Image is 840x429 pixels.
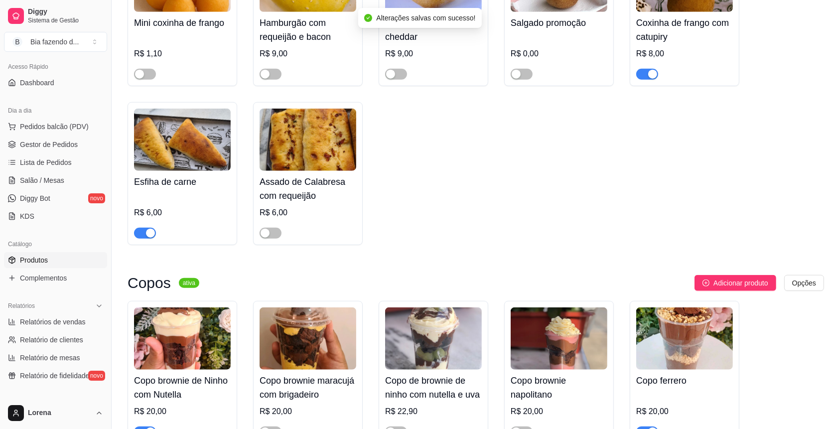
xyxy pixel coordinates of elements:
[385,16,482,44] h4: Hamburgão com cheddar
[4,350,107,366] a: Relatório de mesas
[636,374,733,388] h4: Copo ferrero
[20,140,78,149] span: Gestor de Pedidos
[260,16,356,44] h4: Hamburgão com requeijão e bacon
[134,175,231,189] h4: Esfiha de carne
[4,172,107,188] a: Salão / Mesas
[12,37,22,47] span: B
[4,75,107,91] a: Dashboard
[4,4,107,28] a: DiggySistema de Gestão
[636,307,733,370] img: product-image
[376,14,475,22] span: Alterações salvas com sucesso!
[4,208,107,224] a: KDS
[28,16,103,24] span: Sistema de Gestão
[30,37,79,47] div: Bia fazendo d ...
[4,32,107,52] button: Select a team
[385,307,482,370] img: product-image
[4,314,107,330] a: Relatórios de vendas
[260,48,356,60] div: R$ 9,00
[4,119,107,135] button: Pedidos balcão (PDV)
[260,406,356,418] div: R$ 20,00
[179,278,199,288] sup: ativa
[385,406,482,418] div: R$ 22,90
[134,48,231,60] div: R$ 1,10
[20,211,34,221] span: KDS
[511,48,607,60] div: R$ 0,00
[4,270,107,286] a: Complementos
[4,154,107,170] a: Lista de Pedidos
[20,255,48,265] span: Produtos
[695,275,776,291] button: Adicionar produto
[4,252,107,268] a: Produtos
[128,277,171,289] h3: Copos
[636,406,733,418] div: R$ 20,00
[4,59,107,75] div: Acesso Rápido
[4,396,107,412] div: Gerenciar
[20,353,80,363] span: Relatório de mesas
[260,374,356,402] h4: Copo brownie maracujá com brigadeiro
[260,175,356,203] h4: Assado de Calabresa com requeijão
[4,401,107,425] button: Lorena
[4,137,107,152] a: Gestor de Pedidos
[260,207,356,219] div: R$ 6,00
[511,406,607,418] div: R$ 20,00
[134,307,231,370] img: product-image
[636,48,733,60] div: R$ 8,00
[636,16,733,44] h4: Coxinha de frango com catupiry
[20,317,86,327] span: Relatórios de vendas
[385,374,482,402] h4: Copo de brownie de ninho com nutella e uva
[792,278,816,288] span: Opções
[4,332,107,348] a: Relatório de clientes
[511,16,607,30] h4: Salgado promoção
[511,374,607,402] h4: Copo brownie napolitano
[134,406,231,418] div: R$ 20,00
[713,278,768,288] span: Adicionar produto
[20,335,83,345] span: Relatório de clientes
[511,307,607,370] img: product-image
[134,374,231,402] h4: Copo brownie de Ninho com Nutella
[20,273,67,283] span: Complementos
[8,302,35,310] span: Relatórios
[134,109,231,171] img: product-image
[20,157,72,167] span: Lista de Pedidos
[20,193,50,203] span: Diggy Bot
[20,122,89,132] span: Pedidos balcão (PDV)
[28,7,103,16] span: Diggy
[20,371,89,381] span: Relatório de fidelidade
[4,190,107,206] a: Diggy Botnovo
[260,307,356,370] img: product-image
[4,236,107,252] div: Catálogo
[28,409,91,418] span: Lorena
[20,175,64,185] span: Salão / Mesas
[4,368,107,384] a: Relatório de fidelidadenovo
[784,275,824,291] button: Opções
[4,103,107,119] div: Dia a dia
[260,109,356,171] img: product-image
[702,280,709,286] span: plus-circle
[20,78,54,88] span: Dashboard
[385,48,482,60] div: R$ 9,00
[134,16,231,30] h4: Mini coxinha de frango
[134,207,231,219] div: R$ 6,00
[364,14,372,22] span: check-circle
